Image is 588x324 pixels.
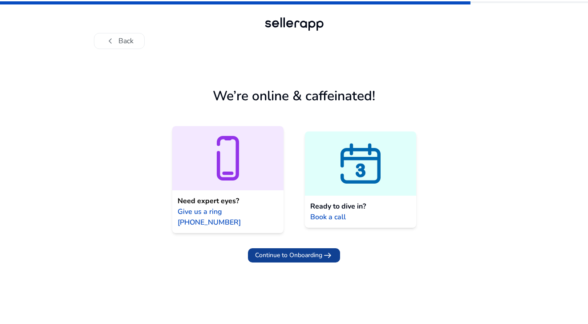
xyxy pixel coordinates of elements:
span: Give us a ring [PHONE_NUMBER] [178,206,278,228]
span: chevron_left [105,36,116,46]
span: Ready to dive in? [310,201,366,212]
span: Continue to Onboarding [255,250,322,260]
h1: We’re online & caffeinated! [213,88,375,104]
a: Need expert eyes?Give us a ring [PHONE_NUMBER] [172,126,284,233]
span: Need expert eyes? [178,196,239,206]
button: Continue to Onboardingarrow_right_alt [248,248,340,262]
span: arrow_right_alt [322,250,333,261]
button: chevron_leftBack [94,33,145,49]
span: Book a call [310,212,346,222]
